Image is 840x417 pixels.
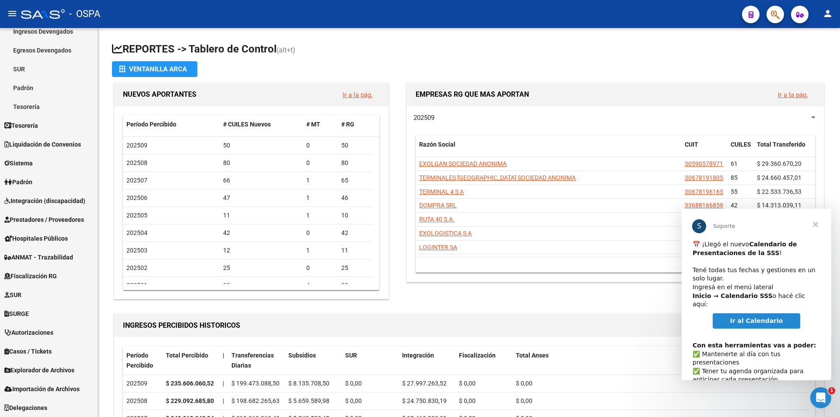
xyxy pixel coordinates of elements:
span: Padrón [4,177,32,187]
span: Prestadores / Proveedores [4,215,84,224]
datatable-header-cell: # MT [303,115,338,134]
span: Explorador de Archivos [4,365,74,375]
datatable-header-cell: Subsidios [285,346,342,375]
span: Período Percibido [126,352,153,369]
datatable-header-cell: Transferencias Diarias [228,346,285,375]
button: Ir a la pág. [336,87,380,103]
datatable-header-cell: Total Transferido [753,135,815,164]
div: 10 [341,210,369,221]
span: 202502 [126,264,147,271]
span: $ 24.750.830,19 [402,397,447,404]
span: 202509 [413,114,434,122]
span: $ 29.360.670,20 [757,160,801,167]
span: $ 22.533.736,53 [757,188,801,195]
span: 30678196165 [685,188,723,195]
datatable-header-cell: Total Percibido [162,346,219,375]
div: 33 [223,280,300,291]
span: EXOLGAN SOCIEDAD ANONIMA [419,160,507,167]
div: 1 [306,210,334,221]
span: Autorizaciones [4,328,53,337]
span: | [223,397,224,404]
span: # CUILES Nuevos [223,121,271,128]
div: 50 [223,140,300,151]
span: | [223,352,224,359]
span: Razón Social [419,141,455,148]
span: RUTA 40 S.A. [419,216,455,223]
div: 11 [341,245,369,256]
span: $ 199.473.088,50 [231,380,280,387]
div: 12 [223,245,300,256]
span: ANMAT - Trazabilidad [4,252,73,262]
datatable-header-cell: Período Percibido [123,115,220,134]
div: 46 [341,193,369,203]
span: $ 5.659.589,98 [288,397,329,404]
span: Total Transferido [757,141,805,148]
span: Integración (discapacidad) [4,196,85,206]
span: 61 [731,160,738,167]
datatable-header-cell: CUILES [727,135,753,164]
span: Integración [402,352,434,359]
span: $ 27.997.263,52 [402,380,447,387]
b: Con esta herramientas vas a poder: [11,133,134,140]
span: Transferencias Diarias [231,352,274,369]
span: $ 14.313.039,11 [757,202,801,209]
span: 202503 [126,247,147,254]
span: Sistema [4,158,33,168]
span: Importación de Archivos [4,384,80,394]
span: # RG [341,121,354,128]
span: LOGINTER SA [419,244,457,251]
div: 25 [341,263,369,273]
a: Ir a la pág. [778,91,808,99]
span: Total Percibido [166,352,208,359]
span: Fiscalización RG [4,271,57,281]
div: 1 [306,193,334,203]
datatable-header-cell: Integración [399,346,455,375]
datatable-header-cell: Período Percibido [123,346,162,375]
span: EMPRESAS RG QUE MAS APORTAN [416,90,529,98]
span: 33688166859 [685,202,723,209]
datatable-header-cell: SUR [342,346,399,375]
span: 202506 [126,194,147,201]
div: 11 [223,210,300,221]
div: 25 [223,263,300,273]
span: 202507 [126,177,147,184]
datatable-header-cell: | [219,346,228,375]
div: 1 [306,245,334,256]
div: 202508 [126,396,159,406]
span: $ 0,00 [459,380,476,387]
div: 65 [341,175,369,186]
span: | [223,380,224,387]
span: 1 [828,387,835,394]
datatable-header-cell: # RG [338,115,373,134]
button: Ventanilla ARCA [112,61,197,77]
span: Casos / Tickets [4,347,52,356]
iframe: Intercom live chat mensaje [682,209,831,380]
span: CUIT [685,141,698,148]
span: $ 0,00 [459,397,476,404]
span: Subsidios [288,352,316,359]
span: 30590578971 [685,160,723,167]
span: - OSPA [69,4,100,24]
span: $ 0,00 [345,380,362,387]
span: Fiscalización [459,352,496,359]
datatable-header-cell: # CUILES Nuevos [220,115,303,134]
span: TERMINALES [GEOGRAPHIC_DATA] SOCIEDAD ANONIMA [419,174,576,181]
div: 0 [306,140,334,151]
span: 202501 [126,282,147,289]
span: DOMPRA SRL [419,202,457,209]
div: 50 [341,140,369,151]
datatable-header-cell: Razón Social [416,135,681,164]
mat-icon: person [822,8,833,19]
div: Ventanilla ARCA [119,61,190,77]
a: Ir a la pág. [343,91,373,99]
span: TERMINAL 4 S A [419,188,464,195]
div: 42 [341,228,369,238]
span: Período Percibido [126,121,176,128]
span: $ 0,00 [516,397,532,404]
